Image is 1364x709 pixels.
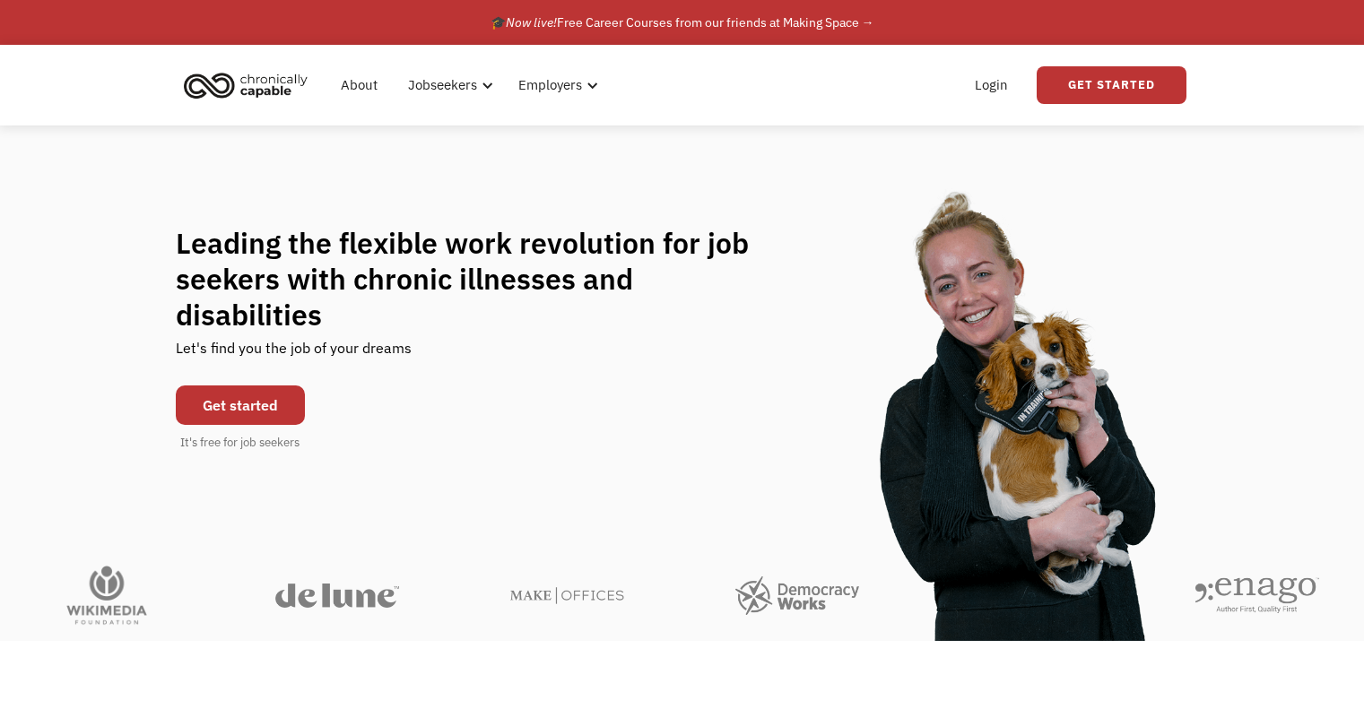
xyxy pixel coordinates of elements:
[176,333,412,376] div: Let's find you the job of your dreams
[506,14,557,30] em: Now live!
[176,385,305,425] a: Get started
[1037,66,1186,104] a: Get Started
[518,74,582,96] div: Employers
[178,65,313,105] img: Chronically Capable logo
[176,225,784,333] h1: Leading the flexible work revolution for job seekers with chronic illnesses and disabilities
[180,434,300,452] div: It's free for job seekers
[964,56,1019,114] a: Login
[491,12,874,33] div: 🎓 Free Career Courses from our friends at Making Space →
[408,74,477,96] div: Jobseekers
[330,56,388,114] a: About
